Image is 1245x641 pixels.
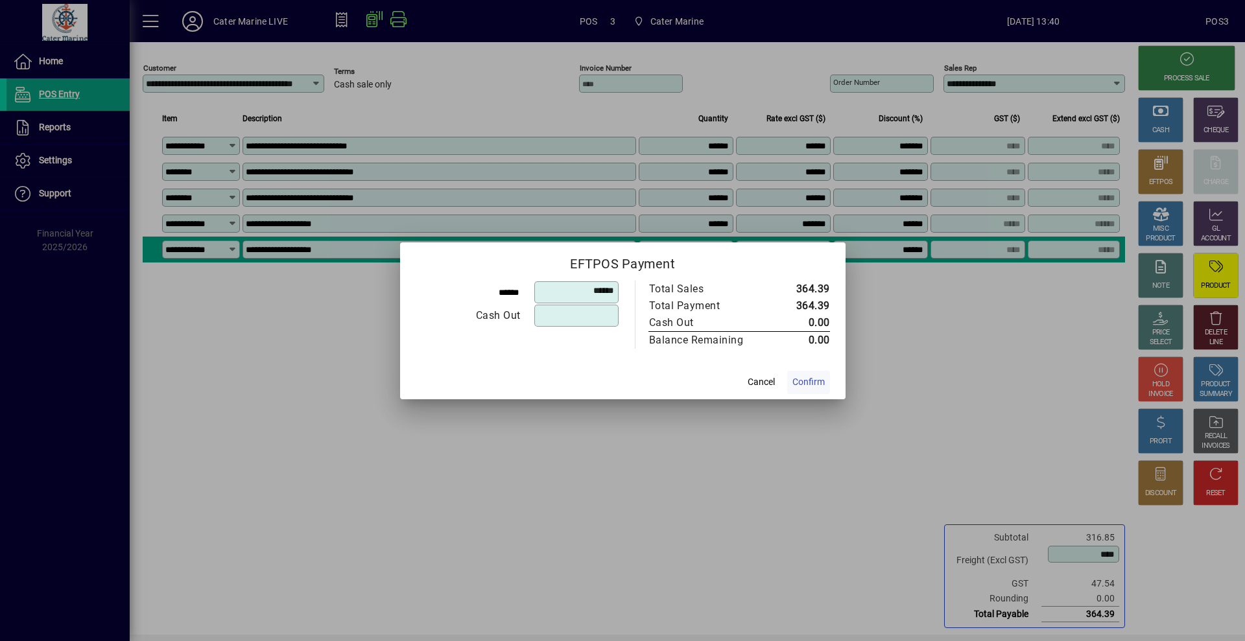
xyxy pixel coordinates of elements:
[741,371,782,394] button: Cancel
[649,332,758,348] div: Balance Remaining
[648,297,771,314] td: Total Payment
[771,331,830,349] td: 0.00
[748,375,775,389] span: Cancel
[787,371,830,394] button: Confirm
[416,308,521,323] div: Cash Out
[771,314,830,332] td: 0.00
[771,281,830,297] td: 364.39
[649,315,758,331] div: Cash Out
[792,375,825,389] span: Confirm
[771,297,830,314] td: 364.39
[400,242,846,280] h2: EFTPOS Payment
[648,281,771,297] td: Total Sales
